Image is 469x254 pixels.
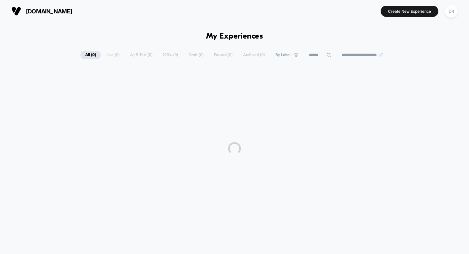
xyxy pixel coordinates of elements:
img: end [379,53,383,57]
button: DR [443,5,459,18]
button: Create New Experience [381,6,438,17]
h1: My Experiences [206,32,263,41]
img: Visually logo [11,6,21,16]
span: By Label [275,53,291,57]
button: [DOMAIN_NAME] [10,6,74,16]
span: All ( 0 ) [80,51,101,59]
div: DR [445,5,458,18]
span: [DOMAIN_NAME] [26,8,72,15]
